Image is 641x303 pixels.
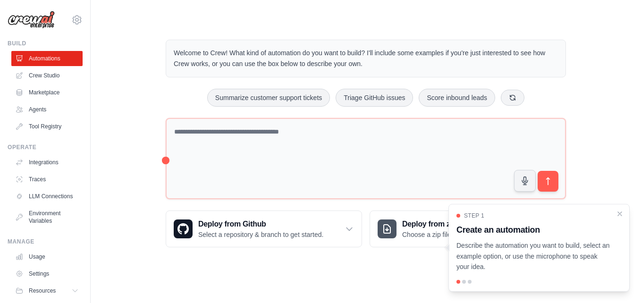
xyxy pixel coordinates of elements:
[8,238,83,245] div: Manage
[198,230,323,239] p: Select a repository & branch to get started.
[11,189,83,204] a: LLM Connections
[616,210,624,218] button: Close walkthrough
[11,68,83,83] a: Crew Studio
[11,51,83,66] a: Automations
[11,283,83,298] button: Resources
[464,212,484,219] span: Step 1
[11,119,83,134] a: Tool Registry
[8,11,55,29] img: Logo
[336,89,413,107] button: Triage GitHub issues
[402,230,482,239] p: Choose a zip file to upload.
[198,219,323,230] h3: Deploy from Github
[8,143,83,151] div: Operate
[419,89,495,107] button: Score inbound leads
[8,40,83,47] div: Build
[11,155,83,170] a: Integrations
[594,258,641,303] iframe: Chat Widget
[29,287,56,295] span: Resources
[11,85,83,100] a: Marketplace
[174,48,558,69] p: Welcome to Crew! What kind of automation do you want to build? I'll include some examples if you'...
[11,266,83,281] a: Settings
[456,223,610,236] h3: Create an automation
[11,206,83,228] a: Environment Variables
[456,240,610,272] p: Describe the automation you want to build, select an example option, or use the microphone to spe...
[11,172,83,187] a: Traces
[11,102,83,117] a: Agents
[11,249,83,264] a: Usage
[207,89,330,107] button: Summarize customer support tickets
[402,219,482,230] h3: Deploy from zip file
